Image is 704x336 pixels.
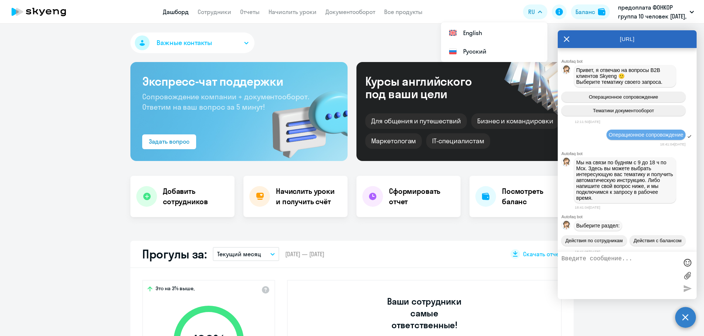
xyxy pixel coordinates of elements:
[575,120,600,124] time: 12:11:50[DATE]
[561,105,686,116] button: Тематики документооборот
[660,142,686,146] time: 18:41:04[DATE]
[276,186,340,207] h4: Начислить уроки и получить счёт
[593,108,654,113] span: Тематики документооборот
[575,250,600,254] time: 18:41:05[DATE]
[523,250,562,258] span: Скачать отчет
[130,32,254,53] button: Важные контакты
[156,285,195,294] span: Это на 3% выше,
[365,75,492,100] div: Курсы английского под ваши цели
[561,151,697,156] div: Autofaq bot
[142,74,336,89] h3: Экспресс-чат поддержки
[598,8,605,16] img: balance
[528,7,535,16] span: RU
[217,250,261,258] p: Текущий месяц
[575,205,600,209] time: 18:41:04[DATE]
[523,4,547,19] button: RU
[561,59,697,64] div: Autofaq bot
[565,238,623,243] span: Действия по сотрудникам
[562,221,571,232] img: bot avatar
[365,113,467,129] div: Для общения и путешествий
[571,4,610,19] button: Балансbalance
[441,22,547,62] ul: RU
[561,215,697,219] div: Autofaq bot
[285,250,324,258] span: [DATE] — [DATE]
[377,295,472,331] h3: Ваши сотрудники самые ответственные!
[384,8,423,16] a: Все продукты
[575,7,595,16] div: Баланс
[682,270,693,281] label: Лимит 10 файлов
[269,8,317,16] a: Начислить уроки
[562,158,571,168] img: bot avatar
[576,223,620,229] span: Выберите раздел:
[618,3,687,21] p: предоплата ФОНКОР группа 10 человек [DATE], Ф.О.Н., ООО
[630,235,686,246] button: Действия с балансом
[157,38,212,48] span: Важные контакты
[614,3,698,21] button: предоплата ФОНКОР группа 10 человек [DATE], Ф.О.Н., ООО
[389,186,455,207] h4: Сформировать отчет
[561,235,627,246] button: Действия по сотрудникам
[576,160,674,201] span: Мы на связи по будням с 9 до 18 ч по Мск. Здесь вы можете выбрать интересующую вас тематику и пол...
[426,133,490,149] div: IT-специалистам
[142,247,207,261] h2: Прогулы за:
[448,47,457,56] img: Русский
[213,247,279,261] button: Текущий месяц
[609,132,683,138] span: Операционное сопровождение
[198,8,231,16] a: Сотрудники
[163,8,189,16] a: Дашборд
[163,186,229,207] h4: Добавить сотрудников
[576,67,663,85] span: Привет, я отвечаю на вопросы B2B клиентов Skyeng 🙂 Выберите тематику своего запроса.
[448,28,457,37] img: English
[502,186,568,207] h4: Посмотреть баланс
[240,8,260,16] a: Отчеты
[142,92,309,112] span: Сопровождение компании + документооборот. Ответим на ваш вопрос за 5 минут!
[471,113,559,129] div: Бизнес и командировки
[149,137,189,146] div: Задать вопрос
[562,65,571,76] img: bot avatar
[325,8,375,16] a: Документооборот
[142,134,196,149] button: Задать вопрос
[365,133,422,149] div: Маркетологам
[633,238,681,243] span: Действия с балансом
[561,92,686,102] button: Операционное сопровождение
[589,94,658,100] span: Операционное сопровождение
[262,78,348,161] img: bg-img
